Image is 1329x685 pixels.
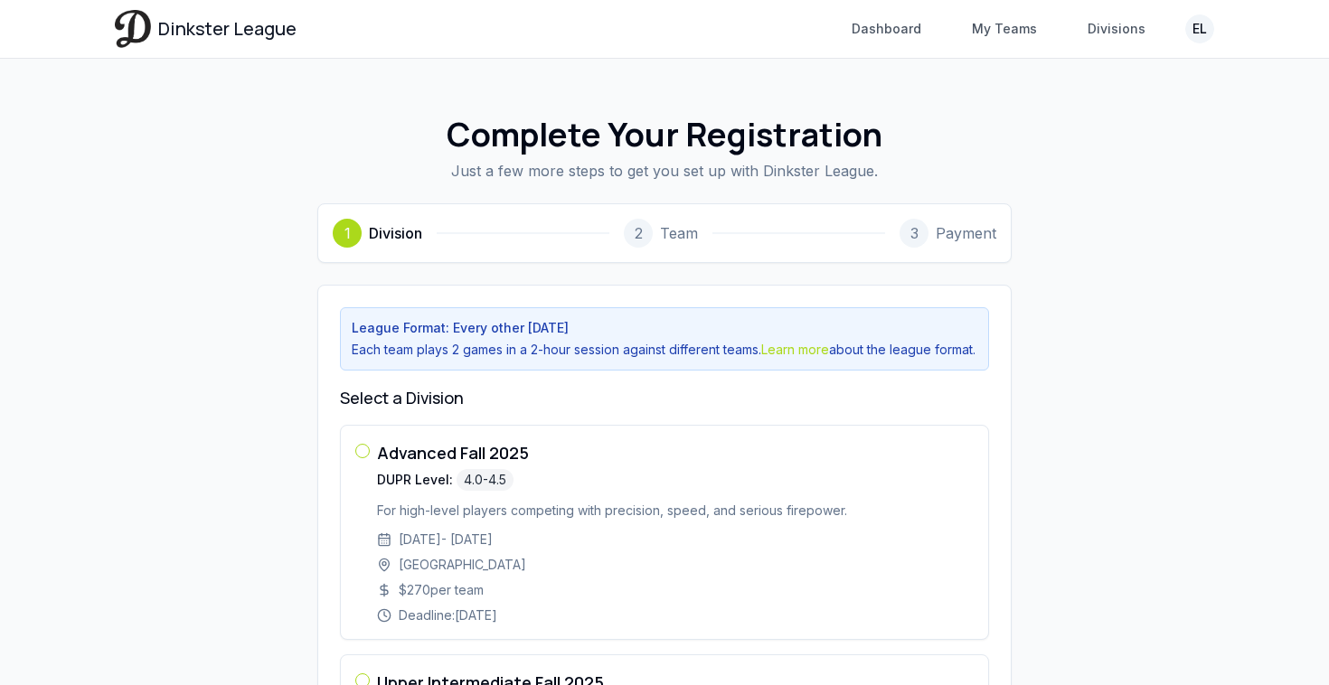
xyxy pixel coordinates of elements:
[352,341,977,359] p: Each team plays 2 games in a 2-hour session against different teams. about the league format.
[900,219,928,248] div: 3
[399,581,484,599] span: $ 270 per team
[457,469,514,491] span: 4.0-4.5
[1077,13,1156,45] a: Divisions
[841,13,932,45] a: Dashboard
[158,16,297,42] span: Dinkster League
[936,222,996,244] span: Payment
[377,502,974,520] p: For high-level players competing with precision, speed, and serious firepower.
[115,10,297,47] a: Dinkster League
[624,219,653,248] div: 2
[399,606,497,624] span: Deadline: [DATE]
[144,160,1185,182] p: Just a few more steps to get you set up with Dinkster League.
[1185,14,1214,43] button: EL
[961,13,1048,45] a: My Teams
[377,440,974,465] h3: Advanced Fall 2025
[377,471,453,489] span: DUPR Level:
[352,319,977,337] p: League Format: Every other [DATE]
[144,117,1185,153] h1: Complete Your Registration
[399,530,493,549] span: [DATE] - [DATE]
[399,556,526,574] span: [GEOGRAPHIC_DATA]
[340,385,989,410] h3: Select a Division
[660,222,698,244] span: Team
[369,222,422,244] span: Division
[115,10,151,47] img: Dinkster
[761,342,829,357] a: Learn more
[333,219,362,248] div: 1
